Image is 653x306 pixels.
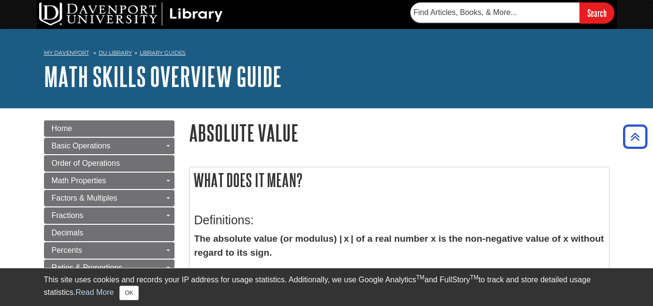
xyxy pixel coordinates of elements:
div: This site uses cookies and records your IP address for usage statistics. Additionally, we use Goo... [44,274,609,300]
span: Math Properties [52,176,106,185]
span: Decimals [52,229,84,237]
span: Ratios & Proportions [52,263,123,272]
a: Ratios & Proportions [44,260,174,276]
span: Fractions [52,211,84,219]
a: Percents [44,242,174,259]
sup: TM [470,274,479,281]
button: Close [119,286,138,300]
input: Search [580,2,614,23]
a: Order of Operations [44,155,174,172]
h1: Absolute Value [189,120,609,145]
h3: Definitions: [194,213,604,227]
sup: TM [416,274,424,281]
span: Order of Operations [52,159,120,167]
a: DU Library [99,49,132,56]
strong: The absolute value (or modulus) | x | of a real number x is the non-negative value of x without r... [194,233,604,258]
a: Read More [75,288,114,296]
a: Math Skills Overview Guide [44,61,282,91]
a: Fractions [44,207,174,224]
img: DU Library [39,2,223,26]
a: Back to Top [620,130,651,143]
a: Home [44,120,174,137]
span: Percents [52,246,82,254]
nav: breadcrumb [44,46,609,62]
h2: What does it mean? [189,167,609,193]
a: Basic Operations [44,138,174,154]
form: Searches DU Library's articles, books, and more [410,2,614,23]
a: My Davenport [44,49,89,57]
a: Factors & Multiples [44,190,174,206]
span: Basic Operations [52,142,111,150]
input: Find Articles, Books, & More... [410,2,580,23]
span: Factors & Multiples [52,194,117,202]
a: Library Guides [140,49,186,56]
span: Home [52,124,73,132]
a: Math Properties [44,173,174,189]
a: Decimals [44,225,174,241]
